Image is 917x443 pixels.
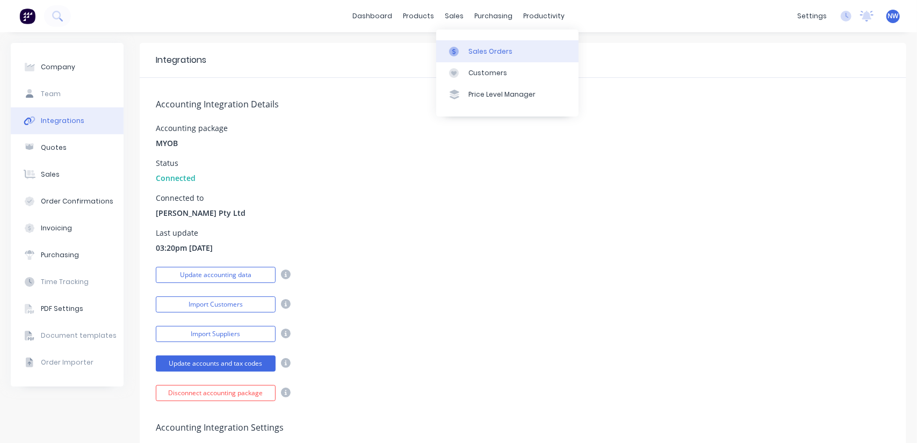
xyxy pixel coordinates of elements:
div: Company [41,62,75,72]
button: Update accounting data [156,267,276,283]
div: Sales [41,170,60,179]
div: PDF Settings [41,304,83,314]
div: Last update [156,229,213,237]
a: Sales Orders [436,40,579,62]
button: Import Customers [156,296,276,313]
h5: Accounting Integration Settings [156,423,890,433]
button: Document templates [11,322,124,349]
button: Company [11,54,124,81]
span: Connected [156,172,196,184]
span: [PERSON_NAME] Pty Ltd [156,207,246,219]
h5: Accounting Integration Details [156,99,890,110]
div: Connected to [156,194,246,202]
button: Sales [11,161,124,188]
div: Order Importer [41,358,93,367]
button: Integrations [11,107,124,134]
button: Disconnect accounting package [156,385,276,401]
button: Import Suppliers [156,326,276,342]
div: Sales Orders [468,47,512,56]
div: Time Tracking [41,277,89,287]
button: Order Importer [11,349,124,376]
a: Price Level Manager [436,84,579,105]
div: Purchasing [41,250,79,260]
div: products [398,8,439,24]
span: 03:20pm [DATE] [156,242,213,253]
button: Order Confirmations [11,188,124,215]
div: Order Confirmations [41,197,113,206]
div: Accounting package [156,125,228,132]
a: Customers [436,62,579,84]
div: purchasing [469,8,518,24]
span: NW [888,11,899,21]
div: productivity [518,8,570,24]
div: Integrations [156,54,206,67]
span: MYOB [156,137,178,149]
div: Customers [468,68,507,78]
button: Time Tracking [11,268,124,295]
button: Quotes [11,134,124,161]
div: Integrations [41,116,84,126]
div: Team [41,89,61,99]
div: Invoicing [41,223,72,233]
button: Purchasing [11,242,124,268]
div: Document templates [41,331,117,340]
div: Price Level Manager [468,90,536,99]
div: settings [792,8,832,24]
div: sales [439,8,469,24]
a: dashboard [347,8,398,24]
img: Factory [19,8,35,24]
button: Team [11,81,124,107]
div: Status [156,159,196,167]
button: Invoicing [11,215,124,242]
button: PDF Settings [11,295,124,322]
div: Quotes [41,143,67,152]
button: Update accounts and tax codes [156,355,276,372]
